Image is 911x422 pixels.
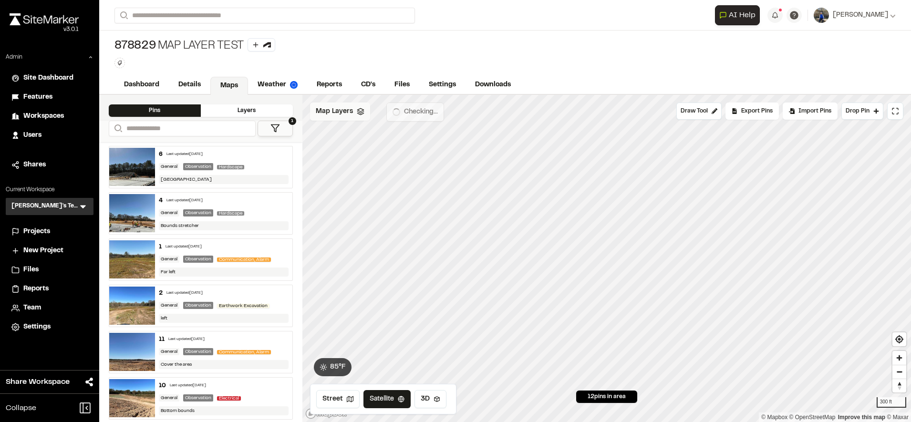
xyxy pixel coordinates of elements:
div: Last updated [DATE] [168,337,205,342]
div: General [159,256,179,263]
a: Features [11,92,88,103]
span: Hardscape [217,165,244,169]
span: Team [23,303,41,313]
a: Settings [11,322,88,332]
div: General [159,348,179,355]
button: Satellite [363,390,411,408]
span: 878829 [114,39,156,54]
span: Export Pins [741,107,773,115]
span: AI Help [729,10,756,21]
a: Shares [11,160,88,170]
div: [GEOGRAPHIC_DATA] [159,175,289,184]
div: General [159,209,179,216]
span: Projects [23,226,50,237]
button: [PERSON_NAME] [814,8,896,23]
button: Drop Pin [841,103,883,120]
img: User [814,8,829,23]
a: Workspaces [11,111,88,122]
button: Open AI Assistant [715,5,760,25]
div: Map Layer Test [114,38,275,54]
div: Bottom bounds [159,406,289,415]
button: Find my location [892,332,906,346]
span: Zoom out [892,365,906,379]
span: Draw Tool [681,107,708,115]
div: Last updated [DATE] [170,383,206,389]
a: Downloads [466,76,520,94]
div: Observation [183,302,213,309]
a: Settings [419,76,466,94]
button: Search [109,121,126,136]
span: Share Workspace [6,376,70,388]
button: Zoom in [892,351,906,365]
span: Users [23,130,41,141]
span: Shares [23,160,46,170]
div: Last updated [DATE] [166,290,203,296]
a: Reports [11,284,88,294]
img: file [109,333,155,371]
a: Site Dashboard [11,73,88,83]
button: 1 [258,121,293,136]
a: Map feedback [838,414,885,421]
div: 300 ft [877,397,906,408]
img: file [109,194,155,232]
span: Site Dashboard [23,73,73,83]
div: Observation [183,256,213,263]
span: Files [23,265,39,275]
span: Electrical [217,396,241,401]
div: 4 [159,196,163,205]
div: General [159,394,179,401]
a: Weather [248,76,307,94]
div: General [159,163,179,170]
a: Details [169,76,210,94]
span: [PERSON_NAME] [833,10,888,21]
span: Reset bearing to north [892,379,906,392]
a: Maxar [887,414,909,421]
span: 85 ° F [330,362,346,372]
div: left [159,314,289,323]
div: Observation [183,163,213,170]
div: General [159,302,179,309]
span: Hardscape [217,211,244,216]
span: Reports [23,284,49,294]
span: 1 [289,117,296,125]
a: CD's [352,76,385,94]
a: Users [11,130,88,141]
h3: [PERSON_NAME]'s Test [11,202,78,211]
a: Mapbox logo [305,408,347,419]
button: Search [114,8,132,23]
a: Team [11,303,88,313]
p: Current Workspace [6,185,93,194]
div: 1 [159,243,162,251]
a: OpenStreetMap [789,414,836,421]
div: Observation [183,348,213,355]
div: 2 [159,289,163,298]
div: Far left [159,268,289,277]
button: Edit Tags [114,58,125,68]
span: Earthwork Excavation [217,304,269,308]
img: rebrand.png [10,13,79,25]
div: Observation [183,209,213,216]
span: New Project [23,246,63,256]
div: Cover the area [159,360,289,369]
span: Map Layers [316,106,353,117]
img: file [109,287,155,325]
button: 85°F [314,358,352,376]
span: Drop Pin [846,107,870,115]
span: Communication, Alarm [217,350,271,354]
span: Settings [23,322,51,332]
a: Files [385,76,419,94]
a: Reports [307,76,352,94]
span: 12 pins in area [588,392,626,401]
div: Last updated [DATE] [166,198,203,204]
img: file [109,240,155,278]
div: Last updated [DATE] [166,244,202,250]
a: Files [11,265,88,275]
a: Projects [11,226,88,237]
a: Maps [210,77,248,95]
div: 6 [159,150,163,159]
div: Bounds stretcher [159,221,289,230]
span: Features [23,92,52,103]
button: 3D [414,390,446,408]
